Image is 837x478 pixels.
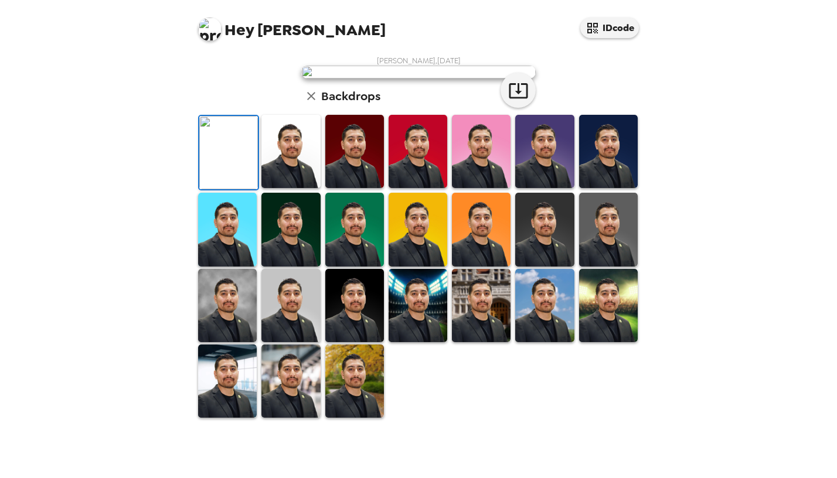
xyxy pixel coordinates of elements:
[301,66,536,78] img: user
[199,116,258,189] img: Original
[198,18,222,41] img: profile pic
[321,87,380,105] h6: Backdrops
[580,18,639,38] button: IDcode
[224,19,254,40] span: Hey
[377,56,461,66] span: [PERSON_NAME] , [DATE]
[198,12,386,38] span: [PERSON_NAME]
